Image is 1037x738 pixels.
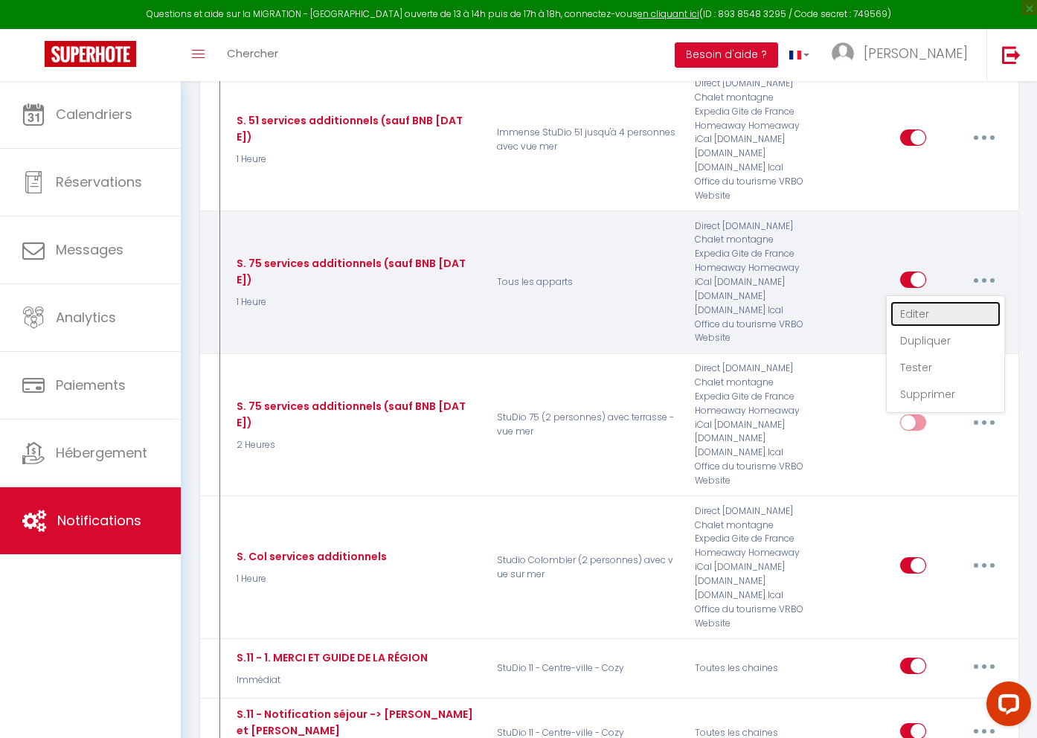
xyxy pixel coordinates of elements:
span: Notifications [57,511,141,530]
span: [PERSON_NAME] [864,44,968,62]
span: Réservations [56,173,142,191]
img: ... [832,42,854,65]
a: ... [PERSON_NAME] [821,29,986,81]
p: Immense StuDio 51 jusqu'à 4 personnes avec vue mer [487,77,685,203]
div: Direct [DOMAIN_NAME] Chalet montagne Expedia Gite de France Homeaway Homeaway iCal [DOMAIN_NAME] ... [685,219,818,346]
a: Tester [890,355,1001,380]
div: S. Col services additionnels [233,548,387,565]
p: 1 Heure [233,295,478,309]
iframe: LiveChat chat widget [975,676,1037,738]
span: Hébergement [56,443,147,462]
span: Paiements [56,376,126,394]
span: Analytics [56,308,116,327]
div: Direct [DOMAIN_NAME] Chalet montagne Expedia Gite de France Homeaway Homeaway iCal [DOMAIN_NAME] ... [685,362,818,488]
div: S.11 - 1. MERCI ET GUIDE DE LA RÉGION [233,649,428,666]
span: Calendriers [56,105,132,123]
p: Tous les apparts [487,219,685,346]
p: StuDio 11 - Centre-ville - Cozy [487,646,685,690]
p: StuDio 75 (2 personnes) avec terrasse - vue mer [487,362,685,488]
span: Chercher [227,45,278,61]
div: Direct [DOMAIN_NAME] Chalet montagne Expedia Gite de France Homeaway Homeaway iCal [DOMAIN_NAME] ... [685,77,818,203]
img: Super Booking [45,41,136,67]
a: Supprimer [890,382,1001,407]
a: en cliquant ici [638,7,699,20]
a: Editer [890,301,1001,327]
div: S. 75 services additionnels (sauf BNB [DATE]) [233,255,478,288]
a: Chercher [216,29,289,81]
img: logout [1002,45,1021,64]
p: 1 Heure [233,572,387,586]
div: Direct [DOMAIN_NAME] Chalet montagne Expedia Gite de France Homeaway Homeaway iCal [DOMAIN_NAME] ... [685,504,818,631]
p: 1 Heure [233,153,478,167]
p: Studio Colombier (2 personnes) avec vue sur mer [487,504,685,631]
div: S. 75 services additionnels (sauf BNB [DATE]) [233,398,478,431]
p: Immédiat [233,673,428,687]
button: Besoin d'aide ? [675,42,778,68]
span: Messages [56,240,123,259]
div: S. 51 services additionnels (sauf BNB [DATE]) [233,112,478,145]
div: Toutes les chaines [685,646,818,690]
p: 2 Heures [233,438,478,452]
a: Dupliquer [890,328,1001,353]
